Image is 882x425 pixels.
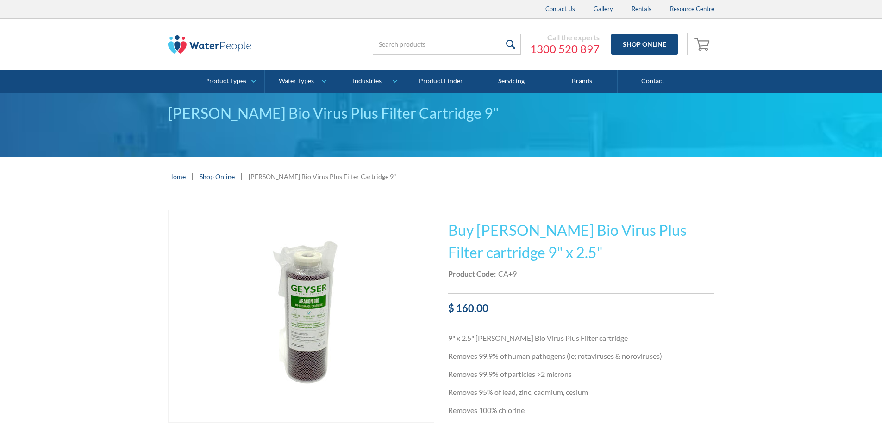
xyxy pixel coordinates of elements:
[353,77,382,85] div: Industries
[448,301,714,316] div: $ 160.00
[373,34,521,55] input: Search products
[448,269,496,278] strong: Product Code:
[448,333,714,344] p: 9" x 2.5" [PERSON_NAME] Bio Virus Plus Filter cartridge
[200,172,235,181] a: Shop Online
[530,33,600,42] div: Call the experts
[611,34,678,55] a: Shop Online
[498,268,517,279] div: CA+9
[448,369,714,380] p: Removes 99.9% of particles >2 microns
[168,102,714,124] div: [PERSON_NAME] Bio Virus Plus Filter Cartridge 9"
[618,70,688,93] a: Contact
[448,405,714,416] p: Removes 100% chlorine
[239,171,244,182] div: |
[279,77,314,85] div: Water Types
[168,35,251,54] img: The Water People
[448,387,714,398] p: Removes 95% of lead, zinc, cadmium, cesium
[530,42,600,56] a: 1300 520 897
[694,37,712,51] img: shopping cart
[476,70,547,93] a: Servicing
[168,172,186,181] a: Home
[190,210,412,422] img: Aragon Bio Virus Plus Filter Cartridge 9"
[249,172,396,181] div: [PERSON_NAME] Bio Virus Plus Filter Cartridge 9"
[692,33,714,55] a: Open cart
[547,70,618,93] a: Brands
[448,219,714,264] h1: Buy [PERSON_NAME] Bio Virus Plus Filter cartridge 9" x 2.5"
[448,351,714,362] p: Removes 99.9% of human pathogens (ie; rotaviruses & noroviruses)
[190,171,195,182] div: |
[335,70,405,93] a: Industries
[265,70,335,93] a: Water Types
[406,70,476,93] a: Product Finder
[205,77,246,85] div: Product Types
[194,70,264,93] a: Product Types
[168,210,434,423] a: open lightbox
[808,379,882,425] iframe: podium webchat widget bubble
